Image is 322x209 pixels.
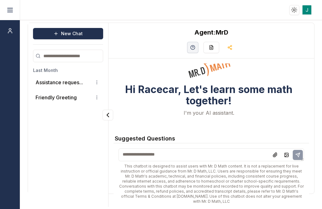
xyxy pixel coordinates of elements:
[93,94,101,101] button: Conversation options
[103,110,113,120] button: Collapse panel
[187,42,198,53] button: Help Videos
[194,28,228,37] h2: MrD
[114,84,304,107] h3: Hi Racecar, Let's learn some math together!
[33,28,103,39] button: New Chat
[184,109,234,117] p: I'm your AI assistant.
[36,79,83,86] button: Assistance reques...
[33,67,103,74] h3: Last Month
[36,94,77,101] p: Friendly Greeting
[93,79,101,86] button: Conversation options
[303,5,312,14] img: ACg8ocJRR1nd0fKFy_51tMryPry5SjH4NFcRNmvyGjctun-hOJGGNA=s96-c
[119,164,304,204] div: This chatbot is designed to assist users with Mr. D Math content. It is not a replacement for liv...
[203,42,219,53] button: Re-Fill Questions
[115,134,303,143] h3: Suggested Questions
